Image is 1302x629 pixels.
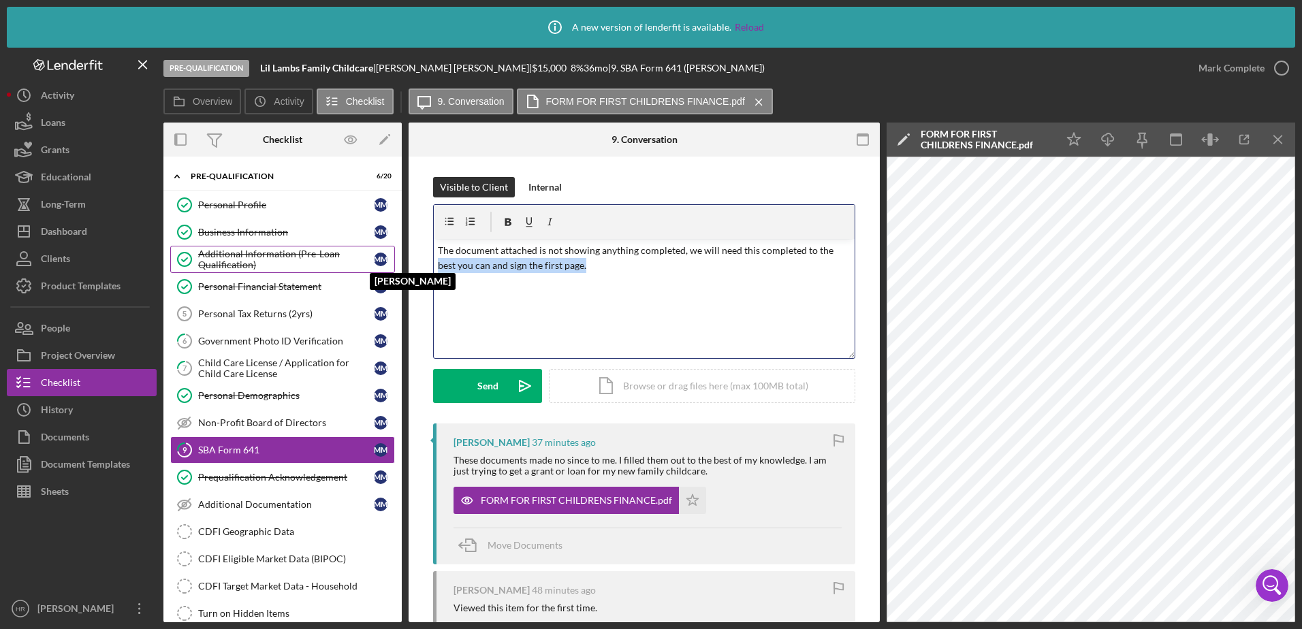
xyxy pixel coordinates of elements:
a: CDFI Geographic Data [170,518,395,545]
button: Dashboard [7,218,157,245]
div: [PERSON_NAME] [454,585,530,596]
button: Move Documents [454,528,576,562]
div: Viewed this item for the first time. [454,602,597,613]
div: Turn on Hidden Items [198,608,394,619]
a: Personal ProfileMM [170,191,395,219]
div: 9. Conversation [612,134,678,145]
a: Reload [735,22,764,33]
div: Project Overview [41,342,115,372]
button: FORM FOR FIRST CHILDRENS FINANCE.pdf [517,88,773,114]
div: These documents made no since to me. I filled them out to the best of my knowledge. I am just try... [454,455,842,477]
div: Personal Demographics [198,390,374,401]
div: History [41,396,73,427]
div: Visible to Client [440,177,508,197]
div: M M [374,225,387,239]
p: Hi [PERSON_NAME] 👋 [27,97,245,143]
a: Turn on Hidden Items [170,600,395,627]
div: 6 / 20 [367,172,392,180]
button: Help [182,425,272,479]
span: Messages [113,459,160,468]
button: Documents [7,423,157,451]
div: Long-Term [41,191,86,221]
div: Internal [528,177,562,197]
a: History [7,396,157,423]
button: HR[PERSON_NAME] [7,595,157,622]
time: 2025-09-19 16:15 [532,437,596,448]
span: Move Documents [488,539,562,551]
div: Government Photo ID Verification [198,336,374,346]
span: Home [30,459,61,468]
div: | [260,63,376,74]
div: M M [374,470,387,484]
a: CDFI Eligible Market Data (BIPOC) [170,545,395,572]
span: $15,000 [532,62,567,74]
iframe: Intercom live chat [1256,569,1288,602]
div: M M [374,416,387,430]
div: [PERSON_NAME] [454,437,530,448]
div: Pre-Qualification [191,172,358,180]
div: CDFI Eligible Market Data (BIPOC) [198,553,394,564]
div: Documents [41,423,89,454]
button: Overview [163,88,241,114]
a: Additional DocumentationMM [170,491,395,518]
div: A new version of lenderfit is available. [538,10,764,44]
a: 7Child Care License / Application for Child Care LicenseMM [170,355,395,382]
div: Activity [41,82,74,112]
div: Pre-Qualification [163,60,249,77]
div: Prequalification Acknowledgement [198,472,374,483]
button: Send [433,369,542,403]
div: Personal Profile [198,199,374,210]
div: Personal Tax Returns (2yrs) [198,308,374,319]
button: Internal [522,177,569,197]
button: 9. Conversation [409,88,513,114]
p: How can we help? [27,143,245,166]
div: [PERSON_NAME] [34,595,123,626]
div: Dashboard [41,218,87,248]
div: Checklist [41,369,80,400]
b: Lil Lambs Family Childcare [260,62,373,74]
img: Profile image for Allison [159,22,187,49]
div: M M [374,307,387,321]
a: Business InformationMM [170,219,395,246]
button: Educational [7,163,157,191]
div: CDFI Target Market Data - Household [198,581,394,592]
div: Educational [41,163,91,194]
div: M M [374,361,387,375]
div: M M [374,334,387,348]
a: Personal DemographicsMM [170,382,395,409]
div: Child Care License / Application for Child Care License [198,357,374,379]
button: Activity [244,88,313,114]
button: People [7,314,157,342]
div: Personal Financial Statement [198,281,374,292]
text: HR [16,605,25,613]
div: Non-Profit Board of Directors [198,417,374,428]
div: Additional Documentation [198,499,374,510]
a: Additional Information (Pre-Loan Qualification)MM[PERSON_NAME] [170,246,395,273]
label: FORM FOR FIRST CHILDRENS FINANCE.pdf [546,96,745,107]
div: Sheets [41,478,69,509]
button: Grants [7,136,157,163]
button: Mark Complete [1185,54,1295,82]
div: M M [374,443,387,457]
button: Project Overview [7,342,157,369]
a: Long-Term [7,191,157,218]
button: Checklist [7,369,157,396]
button: Activity [7,82,157,109]
tspan: 5 [182,310,187,318]
div: | 9. SBA Form 641 ([PERSON_NAME]) [608,63,765,74]
label: 9. Conversation [438,96,505,107]
label: Overview [193,96,232,107]
div: Product Templates [41,272,121,303]
button: Sheets [7,478,157,505]
button: Checklist [317,88,394,114]
div: Loans [41,109,65,140]
div: CDFI Geographic Data [198,526,394,537]
a: Document Templates [7,451,157,478]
